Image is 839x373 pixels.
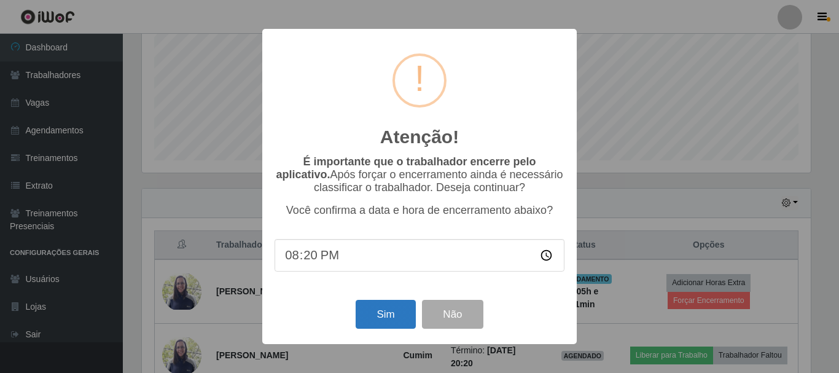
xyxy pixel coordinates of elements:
p: Após forçar o encerramento ainda é necessário classificar o trabalhador. Deseja continuar? [275,155,564,194]
b: É importante que o trabalhador encerre pelo aplicativo. [276,155,536,181]
button: Sim [356,300,415,329]
h2: Atenção! [380,126,459,148]
button: Não [422,300,483,329]
p: Você confirma a data e hora de encerramento abaixo? [275,204,564,217]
